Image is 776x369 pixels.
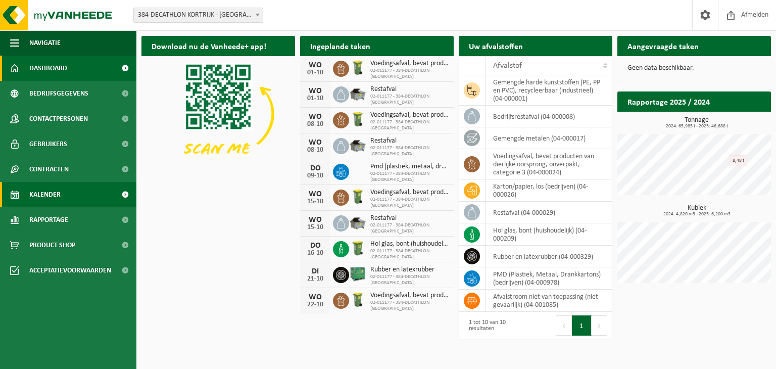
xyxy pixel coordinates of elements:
span: 02-011177 - 384-DECATHLON [GEOGRAPHIC_DATA] [370,197,449,209]
span: 02-011177 - 384-DECATHLON [GEOGRAPHIC_DATA] [370,68,449,80]
img: PB-HB-1400-HPE-GN-01 [349,265,366,283]
span: Restafval [370,85,449,94]
img: WB-5000-GAL-GY-01 [349,136,366,154]
span: Voedingsafval, bevat producten van dierlijke oorsprong, onverpakt, categorie 3 [370,111,449,119]
td: rubber en latexrubber (04-000329) [486,246,612,267]
div: DO [305,164,325,172]
td: gemengde metalen (04-000017) [486,127,612,149]
div: WO [305,61,325,69]
span: 02-011177 - 384-DECATHLON [GEOGRAPHIC_DATA] [370,248,449,260]
h3: Kubiek [622,205,771,217]
div: 21-10 [305,275,325,283]
div: 08-10 [305,147,325,154]
span: Acceptatievoorwaarden [29,258,111,283]
span: Rubber en latexrubber [370,266,449,274]
p: Geen data beschikbaar. [627,65,761,72]
span: 02-011177 - 384-DECATHLON [GEOGRAPHIC_DATA] [370,94,449,106]
h2: Rapportage 2025 / 2024 [617,91,720,111]
span: 02-011177 - 384-DECATHLON [GEOGRAPHIC_DATA] [370,171,449,183]
div: WO [305,293,325,301]
img: WB-0240-HPE-GN-50 [349,240,366,257]
div: WO [305,190,325,198]
td: voedingsafval, bevat producten van dierlijke oorsprong, onverpakt, categorie 3 (04-000024) [486,149,612,179]
td: karton/papier, los (bedrijven) (04-000026) [486,179,612,202]
td: afvalstroom niet van toepassing (niet gevaarlijk) (04-001085) [486,290,612,312]
div: WO [305,113,325,121]
div: 1 tot 10 van 10 resultaten [464,314,530,337]
span: 02-011177 - 384-DECATHLON [GEOGRAPHIC_DATA] [370,222,449,235]
span: 384-DECATHLON KORTRIJK - KORTRIJK [134,8,263,22]
img: WB-5000-GAL-GY-01 [349,214,366,231]
div: 8,48 t [730,155,747,166]
img: WB-0140-HPE-GN-50 [349,291,366,308]
span: 02-011177 - 384-DECATHLON [GEOGRAPHIC_DATA] [370,145,449,157]
span: Voedingsafval, bevat producten van dierlijke oorsprong, onverpakt, categorie 3 [370,189,449,197]
div: 15-10 [305,198,325,205]
span: Navigatie [29,30,61,56]
span: Voedingsafval, bevat producten van dierlijke oorsprong, onverpakt, categorie 3 [370,292,449,300]
td: PMD (Plastiek, Metaal, Drankkartons) (bedrijven) (04-000978) [486,267,612,290]
span: 02-011177 - 384-DECATHLON [GEOGRAPHIC_DATA] [370,300,449,312]
div: WO [305,139,325,147]
h3: Tonnage [622,117,771,129]
img: Download de VHEPlus App [141,56,295,171]
span: 02-011177 - 384-DECATHLON [GEOGRAPHIC_DATA] [370,274,449,286]
span: Gebruikers [29,131,67,157]
div: WO [305,216,325,224]
span: Afvalstof [493,62,522,70]
span: Dashboard [29,56,67,81]
span: 2024: 65,985 t - 2025: 46,688 t [622,124,771,129]
h2: Ingeplande taken [300,36,380,56]
h2: Aangevraagde taken [617,36,709,56]
td: hol glas, bont (huishoudelijk) (04-000209) [486,223,612,246]
button: Previous [556,315,572,336]
img: WB-0140-HPE-GN-50 [349,111,366,128]
span: Hol glas, bont (huishoudelijk) [370,240,449,248]
div: 01-10 [305,69,325,76]
span: Contactpersonen [29,106,88,131]
td: bedrijfsrestafval (04-000008) [486,106,612,127]
span: Contracten [29,157,69,182]
h2: Uw afvalstoffen [459,36,533,56]
button: Next [592,315,607,336]
span: Restafval [370,214,449,222]
span: Product Shop [29,233,75,258]
div: WO [305,87,325,95]
span: Pmd (plastiek, metaal, drankkartons) (bedrijven) [370,163,449,171]
span: Bedrijfsgegevens [29,81,88,106]
button: 1 [572,315,592,336]
span: Rapportage [29,207,68,233]
img: WB-5000-GAL-GY-01 [349,85,366,102]
div: 22-10 [305,301,325,308]
img: WB-0140-HPE-GN-50 [349,188,366,205]
td: gemengde harde kunststoffen (PE, PP en PVC), recycleerbaar (industrieel) (04-000001) [486,75,612,106]
div: 09-10 [305,172,325,179]
div: DI [305,267,325,275]
span: Voedingsafval, bevat producten van dierlijke oorsprong, onverpakt, categorie 3 [370,60,449,68]
span: Kalender [29,182,61,207]
span: 2024: 4,820 m3 - 2025: 6,200 m3 [622,212,771,217]
span: 02-011177 - 384-DECATHLON [GEOGRAPHIC_DATA] [370,119,449,131]
div: DO [305,242,325,250]
div: 08-10 [305,121,325,128]
span: 384-DECATHLON KORTRIJK - KORTRIJK [133,8,263,23]
span: Restafval [370,137,449,145]
a: Bekijk rapportage [696,111,770,131]
div: 01-10 [305,95,325,102]
td: restafval (04-000029) [486,202,612,223]
div: 15-10 [305,224,325,231]
h2: Download nu de Vanheede+ app! [141,36,276,56]
div: 16-10 [305,250,325,257]
img: WB-0140-HPE-GN-50 [349,59,366,76]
